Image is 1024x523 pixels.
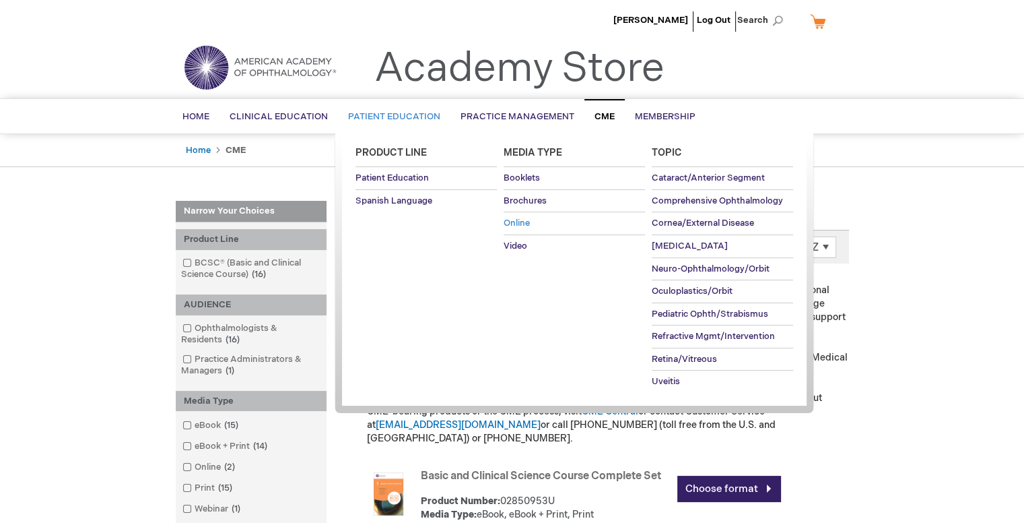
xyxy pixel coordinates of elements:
[652,376,680,387] span: Uveitis
[652,173,765,183] span: Cataract/Anterior Segment
[376,419,541,431] a: [EMAIL_ADDRESS][DOMAIN_NAME]
[652,147,682,158] span: Topic
[230,111,328,122] span: Clinical Education
[221,420,242,431] span: 15
[221,462,238,472] span: 2
[179,482,238,495] a: Print15
[355,195,432,206] span: Spanish Language
[504,218,530,228] span: Online
[374,44,664,93] a: Academy Store
[182,111,209,122] span: Home
[176,391,327,412] div: Media Type
[421,470,661,483] a: Basic and Clinical Science Course Complete Set
[652,264,770,274] span: Neuro-Ophthalmology/Orbit
[250,441,271,452] span: 14
[367,472,410,516] img: Basic and Clinical Science Course Complete Set
[355,173,429,183] span: Patient Education
[697,15,730,26] a: Log Out
[460,111,574,122] span: Practice Management
[176,295,327,315] div: AUDIENCE
[226,145,246,156] strong: CME
[186,145,211,156] a: Home
[179,353,323,377] a: Practice Administrators & Managers1
[421,495,500,507] strong: Product Number:
[677,476,781,502] a: Choose format
[179,257,323,281] a: BCSC® (Basic and Clinical Science Course)16
[504,173,540,183] span: Booklets
[652,241,728,251] span: [MEDICAL_DATA]
[652,309,768,319] span: Pediatric Ophth/Strabismus
[179,322,323,346] a: Ophthalmologists & Residents16
[176,201,327,222] strong: Narrow Your Choices
[504,147,562,158] span: Media Type
[179,419,244,432] a: eBook15
[504,195,547,206] span: Brochures
[215,483,236,493] span: 15
[504,241,527,251] span: Video
[348,111,440,122] span: Patient Education
[248,269,269,280] span: 16
[652,354,717,365] span: Retina/Vitreous
[652,195,783,206] span: Comprehensive Ophthalmology
[222,334,243,345] span: 16
[652,331,775,342] span: Refractive Mgmt/Intervention
[176,229,327,250] div: Product Line
[179,461,240,474] a: Online2
[737,7,788,34] span: Search
[179,440,273,453] a: eBook + Print14
[355,147,427,158] span: Product Line
[652,286,732,297] span: Oculoplastics/Orbit
[635,111,695,122] span: Membership
[652,218,754,228] span: Cornea/External Disease
[594,111,615,122] span: CME
[421,509,477,520] strong: Media Type:
[421,495,671,522] div: 02850953U eBook, eBook + Print, Print
[179,503,246,516] a: Webinar1
[228,503,244,514] span: 1
[222,365,238,376] span: 1
[613,15,688,26] a: [PERSON_NAME]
